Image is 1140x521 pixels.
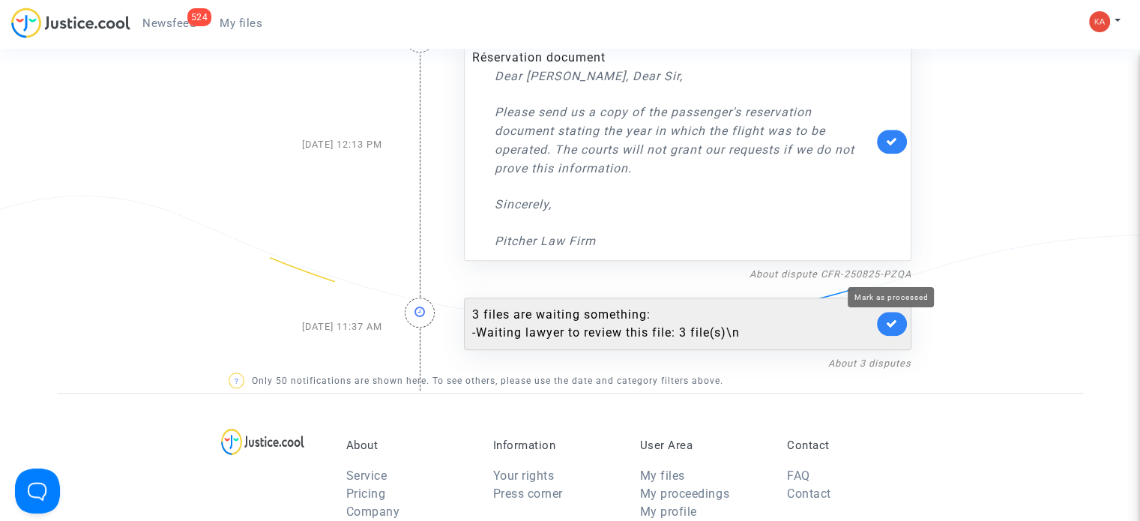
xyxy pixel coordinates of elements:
[495,67,873,85] p: Dear [PERSON_NAME], Dear Sir,
[229,372,911,391] p: Only 50 notifications are shown here. To see others, please use the date and category filters above.
[346,487,386,501] a: Pricing
[787,487,831,501] a: Contact
[221,428,304,455] img: logo-lg.svg
[495,232,873,250] p: Pitcher Law Firm
[472,306,873,342] div: 3 files are waiting something:
[220,16,262,30] span: My files
[11,7,130,38] img: jc-logo.svg
[787,469,810,483] a: FAQ
[187,8,212,26] div: 524
[640,505,697,519] a: My profile
[640,487,729,501] a: My proceedings
[472,31,873,250] div: The demander has been asked
[493,439,618,452] p: Information
[1089,11,1110,32] img: 5313a9924b78e7fbfe8fb7f85326e248
[495,195,873,214] p: Sincerely,
[234,377,238,385] span: ?
[217,283,393,372] div: [DATE] 11:37 AM
[493,487,563,501] a: Press corner
[217,7,393,283] div: [DATE] 12:13 PM
[346,469,387,483] a: Service
[142,16,196,30] span: Newsfeed
[787,439,911,452] p: Contact
[15,469,60,514] iframe: Help Scout Beacon - Open
[828,358,911,369] a: About 3 disputes
[130,12,208,34] a: 524Newsfeed
[493,469,555,483] a: Your rights
[640,469,685,483] a: My files
[640,439,764,452] p: User Area
[750,268,911,280] a: About dispute CFR-250825-PZQA
[346,439,471,452] p: About
[208,12,274,34] a: My files
[346,505,400,519] a: Company
[472,49,873,67] li: Réservation document
[495,103,873,178] p: Please send us a copy of the passenger's reservation document stating the year in which the fligh...
[472,324,873,342] div: - Waiting lawyer to review this file: 3 file(s)\n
